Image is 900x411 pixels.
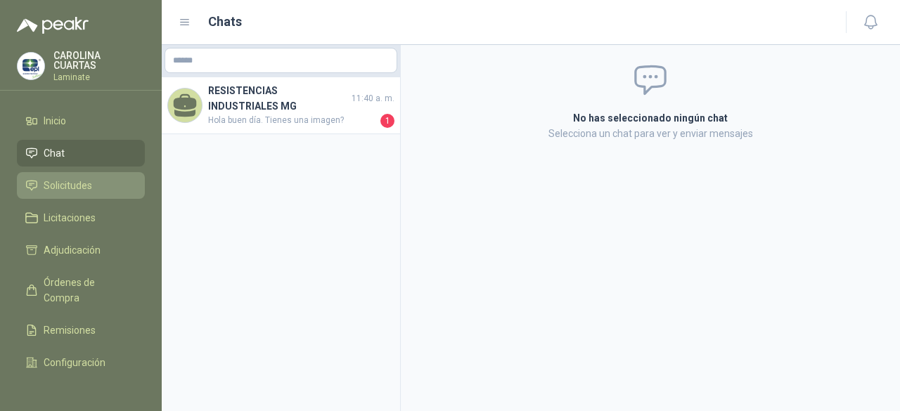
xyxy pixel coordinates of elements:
[44,210,96,226] span: Licitaciones
[418,126,883,141] p: Selecciona un chat para ver y enviar mensajes
[162,77,400,134] a: RESISTENCIAS INDUSTRIALES MG11:40 a. m.Hola buen día. Tienes una imagen?1
[17,317,145,344] a: Remisiones
[17,269,145,311] a: Órdenes de Compra
[17,107,145,134] a: Inicio
[208,83,349,114] h4: RESISTENCIAS INDUSTRIALES MG
[44,322,96,338] span: Remisiones
[17,204,145,231] a: Licitaciones
[380,114,394,128] span: 1
[17,140,145,167] a: Chat
[18,53,44,79] img: Company Logo
[17,172,145,199] a: Solicitudes
[418,110,883,126] h2: No has seleccionado ningún chat
[53,51,145,70] p: CAROLINA CUARTAS
[44,145,65,161] span: Chat
[208,114,378,128] span: Hola buen día. Tienes una imagen?
[17,349,145,376] a: Configuración
[44,242,101,258] span: Adjudicación
[44,275,131,306] span: Órdenes de Compra
[208,12,242,32] h1: Chats
[44,113,66,129] span: Inicio
[44,355,105,370] span: Configuración
[17,237,145,263] a: Adjudicación
[17,17,89,34] img: Logo peakr
[53,73,145,81] p: Laminate
[352,92,394,105] span: 11:40 a. m.
[44,178,92,193] span: Solicitudes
